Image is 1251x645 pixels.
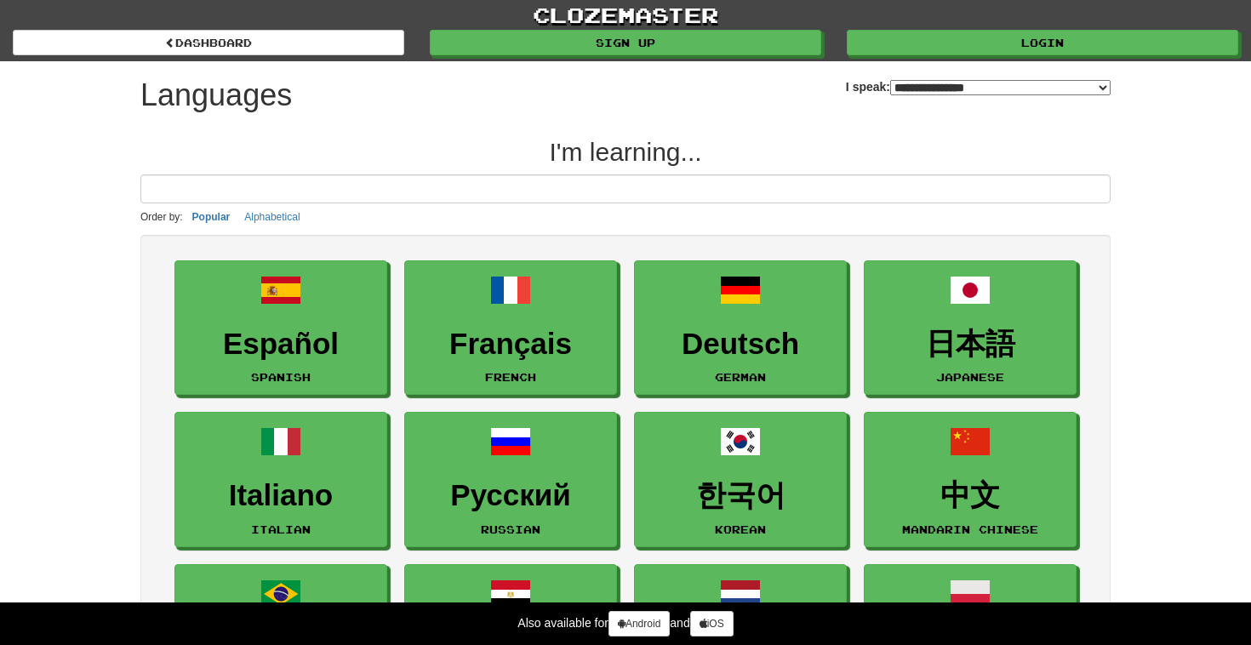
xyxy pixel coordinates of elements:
a: DeutschGerman [634,260,847,396]
a: EspañolSpanish [174,260,387,396]
h3: Italiano [184,479,378,512]
h3: 中文 [873,479,1067,512]
small: Japanese [936,371,1004,383]
a: 中文Mandarin Chinese [864,412,1077,547]
a: РусскийRussian [404,412,617,547]
a: iOS [690,611,734,636]
button: Popular [187,208,236,226]
a: FrançaisFrench [404,260,617,396]
small: French [485,371,536,383]
small: Spanish [251,371,311,383]
h3: Español [184,328,378,361]
h3: 日本語 [873,328,1067,361]
small: Mandarin Chinese [902,523,1038,535]
h3: Deutsch [643,328,837,361]
h3: 한국어 [643,479,837,512]
small: Italian [251,523,311,535]
small: German [715,371,766,383]
h3: Русский [414,479,608,512]
button: Alphabetical [239,208,305,226]
small: Korean [715,523,766,535]
small: Order by: [140,211,183,223]
h2: I'm learning... [140,138,1111,166]
a: Login [847,30,1238,55]
small: Russian [481,523,540,535]
a: Android [608,611,670,636]
a: ItalianoItalian [174,412,387,547]
a: 日本語Japanese [864,260,1077,396]
label: I speak: [846,78,1111,95]
h1: Languages [140,78,292,112]
h3: Français [414,328,608,361]
select: I speak: [890,80,1111,95]
a: Sign up [430,30,821,55]
a: dashboard [13,30,404,55]
a: 한국어Korean [634,412,847,547]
